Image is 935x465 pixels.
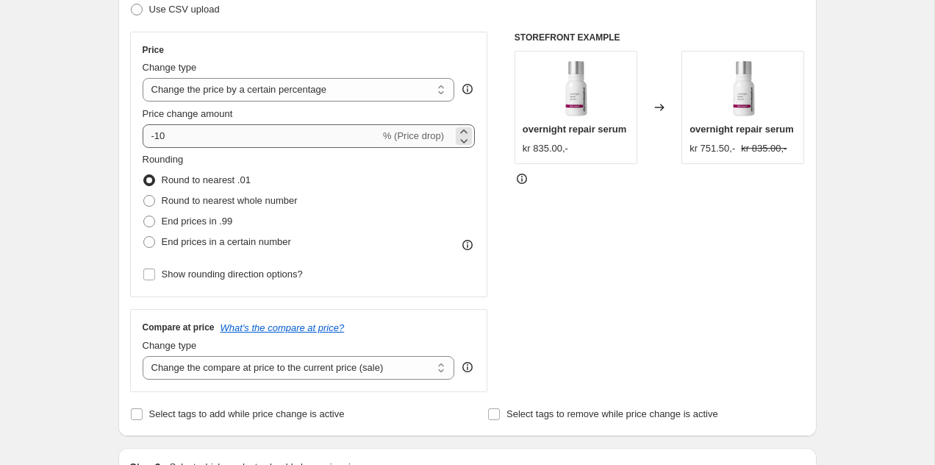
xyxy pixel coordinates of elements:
[383,130,444,141] span: % (Price drop)
[143,124,380,148] input: -15
[162,195,298,206] span: Round to nearest whole number
[149,408,345,419] span: Select tags to add while price change is active
[523,141,568,156] div: kr 835.00,-
[143,154,184,165] span: Rounding
[143,62,197,73] span: Change type
[515,32,805,43] h6: STOREFRONT EXAMPLE
[162,174,251,185] span: Round to nearest .01
[460,82,475,96] div: help
[741,141,787,156] strike: kr 835.00,-
[689,141,735,156] div: kr 751.50,-
[149,4,220,15] span: Use CSV upload
[714,59,773,118] img: overnight-repair-serum-produkt_80x.jpg
[162,236,291,247] span: End prices in a certain number
[143,108,233,119] span: Price change amount
[546,59,605,118] img: overnight-repair-serum-produkt_80x.jpg
[506,408,718,419] span: Select tags to remove while price change is active
[143,340,197,351] span: Change type
[689,124,794,135] span: overnight repair serum
[162,216,233,227] span: End prices in .99
[221,322,345,333] button: What's the compare at price?
[162,269,303,280] span: Show rounding direction options?
[460,360,475,375] div: help
[523,124,627,135] span: overnight repair serum
[143,322,215,333] h3: Compare at price
[143,44,164,56] h3: Price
